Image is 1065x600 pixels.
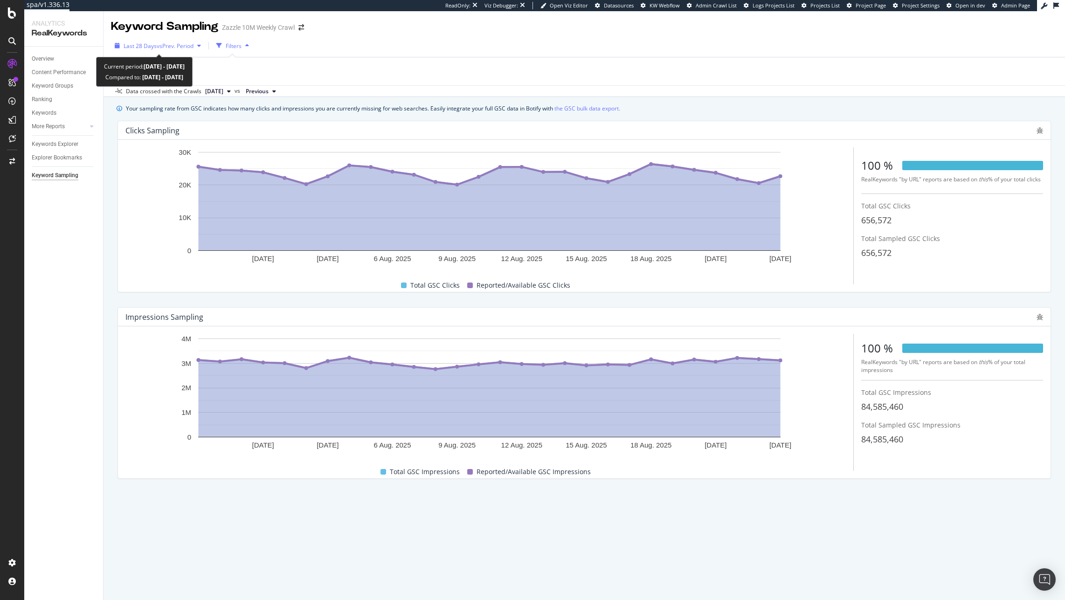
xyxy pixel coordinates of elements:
[32,28,96,39] div: RealKeywords
[187,247,191,255] text: 0
[861,421,961,429] span: Total Sampled GSC Impressions
[802,2,840,9] a: Projects List
[1037,314,1043,320] div: bug
[32,19,96,28] div: Analytics
[125,126,180,135] div: Clicks Sampling
[893,2,940,9] a: Project Settings
[554,103,620,113] a: the GSC bulk data export.
[32,54,54,64] div: Overview
[861,401,903,412] span: 84,585,460
[126,87,201,96] div: Data crossed with the Crawls
[32,153,82,163] div: Explorer Bookmarks
[125,334,853,457] svg: A chart.
[32,139,97,149] a: Keywords Explorer
[242,86,280,97] button: Previous
[32,95,97,104] a: Ranking
[861,358,1043,374] div: RealKeywords "by URL" reports are based on % of your total impressions
[705,441,726,449] text: [DATE]
[445,2,470,9] div: ReadOnly:
[32,108,56,118] div: Keywords
[979,175,988,183] i: this
[604,2,634,9] span: Datasources
[769,441,791,449] text: [DATE]
[373,441,411,449] text: 6 Aug. 2025
[566,441,607,449] text: 15 Aug. 2025
[1033,568,1056,591] div: Open Intercom Messenger
[32,81,97,91] a: Keyword Groups
[992,2,1030,9] a: Admin Page
[32,68,86,77] div: Content Performance
[550,2,588,9] span: Open Viz Editor
[861,158,893,173] div: 100 %
[32,54,97,64] a: Overview
[861,234,940,243] span: Total Sampled GSC Clicks
[111,38,205,53] button: Last 28 DaysvsPrev. Period
[861,434,903,445] span: 84,585,460
[753,2,795,9] span: Logs Projects List
[32,108,97,118] a: Keywords
[111,19,218,34] div: Keyword Sampling
[630,255,671,262] text: 18 Aug. 2025
[201,86,235,97] button: [DATE]
[105,72,183,83] div: Compared to:
[317,255,339,262] text: [DATE]
[181,335,191,343] text: 4M
[630,441,671,449] text: 18 Aug. 2025
[222,23,295,32] div: Zazzle 10M Weekly Crawl
[213,38,253,53] button: Filters
[566,255,607,262] text: 15 Aug. 2025
[144,62,185,70] b: [DATE] - [DATE]
[861,214,892,226] span: 656,572
[104,61,185,72] div: Current period:
[181,384,191,392] text: 2M
[32,68,97,77] a: Content Performance
[744,2,795,9] a: Logs Projects List
[947,2,985,9] a: Open in dev
[438,441,476,449] text: 9 Aug. 2025
[157,42,194,50] span: vs Prev. Period
[32,153,97,163] a: Explorer Bookmarks
[32,139,78,149] div: Keywords Explorer
[252,255,274,262] text: [DATE]
[861,340,893,356] div: 100 %
[32,81,73,91] div: Keyword Groups
[141,73,183,81] b: [DATE] - [DATE]
[856,2,886,9] span: Project Page
[205,87,223,96] span: 2025 Aug. 1st
[298,24,304,31] div: arrow-right-arrow-left
[438,255,476,262] text: 9 Aug. 2025
[126,103,620,113] div: Your sampling rate from GSC indicates how many clicks and impressions you are currently missing f...
[181,408,191,416] text: 1M
[705,255,726,262] text: [DATE]
[390,466,460,477] span: Total GSC Impressions
[1037,127,1043,134] div: bug
[1001,2,1030,9] span: Admin Page
[179,214,191,222] text: 10K
[32,95,52,104] div: Ranking
[187,433,191,441] text: 0
[979,358,988,366] i: this
[179,181,191,189] text: 20K
[181,359,191,367] text: 3M
[641,2,680,9] a: KW Webflow
[32,122,87,131] a: More Reports
[687,2,737,9] a: Admin Crawl List
[32,171,97,180] a: Keyword Sampling
[477,280,570,291] span: Reported/Available GSC Clicks
[477,466,591,477] span: Reported/Available GSC Impressions
[117,103,1052,113] div: info banner
[955,2,985,9] span: Open in dev
[179,148,191,156] text: 30K
[373,255,411,262] text: 6 Aug. 2025
[226,42,242,50] div: Filters
[861,388,931,397] span: Total GSC Impressions
[32,122,65,131] div: More Reports
[769,255,791,262] text: [DATE]
[696,2,737,9] span: Admin Crawl List
[501,255,542,262] text: 12 Aug. 2025
[32,171,78,180] div: Keyword Sampling
[317,441,339,449] text: [DATE]
[125,147,853,271] svg: A chart.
